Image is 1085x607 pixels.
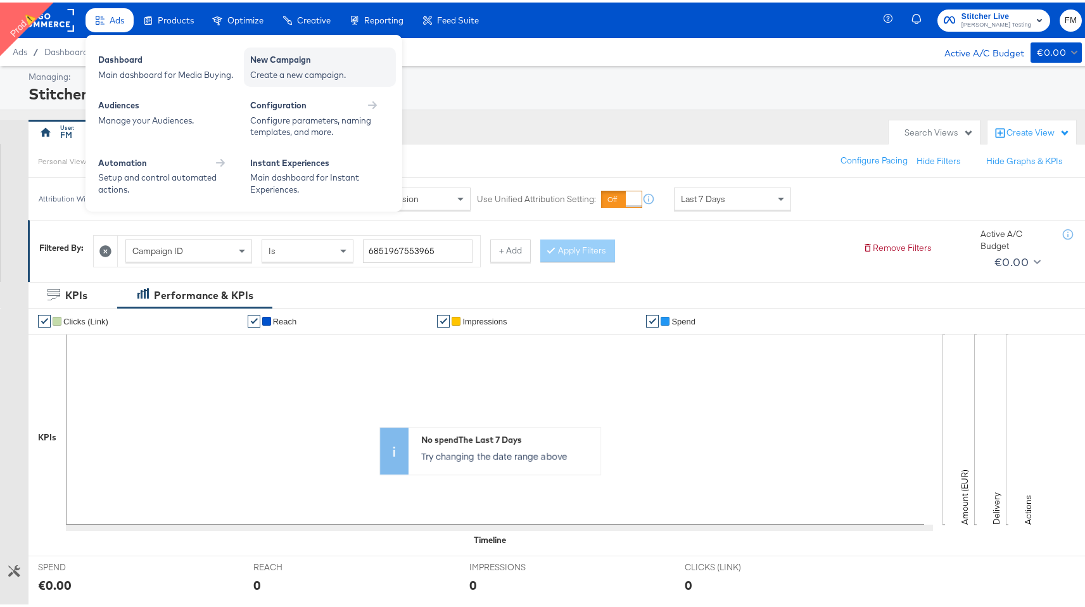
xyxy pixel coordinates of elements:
[297,13,331,23] span: Creative
[363,237,473,260] input: Enter a search term
[469,559,564,571] span: IMPRESSIONS
[44,44,88,54] a: Dashboard
[38,573,72,592] div: €0.00
[65,286,87,300] div: KPIs
[29,68,1079,80] div: Managing:
[917,153,961,165] button: Hide Filters
[154,286,253,300] div: Performance & KPIs
[421,431,594,444] div: No spend The Last 7 Days
[937,7,1050,29] button: Stitcher Live[PERSON_NAME] Testing
[961,18,1031,28] span: [PERSON_NAME] Testing
[490,237,531,260] button: + Add
[1031,40,1082,60] button: €0.00
[1006,124,1070,137] div: Create View
[437,13,479,23] span: Feed Suite
[39,240,84,252] div: Filtered By:
[254,573,262,592] div: 0
[364,13,403,23] span: Reporting
[38,312,51,325] a: ✔
[227,13,263,23] span: Optimize
[254,559,349,571] span: REACH
[477,191,596,203] label: Use Unified Attribution Setting:
[132,243,183,254] span: Campaign ID
[681,191,725,202] span: Last 7 Days
[980,226,1050,249] div: Active A/C Budget
[863,240,932,252] button: Remove Filters
[904,124,974,136] div: Search Views
[158,13,194,23] span: Products
[961,8,1031,21] span: Stitcher Live
[989,250,1043,270] button: €0.00
[421,447,594,460] p: Try changing the date range above
[27,44,44,54] span: /
[437,312,450,325] a: ✔
[685,559,780,571] span: CLICKS (LINK)
[13,44,27,54] span: Ads
[29,80,1079,102] div: Stitcher Live
[38,559,133,571] span: SPEND
[38,154,115,164] div: Personal View Actions:
[1060,7,1082,29] button: FM
[273,314,297,324] span: Reach
[671,314,695,324] span: Spend
[931,40,1024,59] div: Active A/C Budget
[462,314,507,324] span: Impressions
[269,243,276,254] span: Is
[469,573,477,592] div: 0
[38,192,106,201] div: Attribution Window:
[63,314,108,324] span: Clicks (Link)
[110,13,124,23] span: Ads
[986,153,1063,165] button: Hide Graphs & KPIs
[248,312,260,325] a: ✔
[1037,42,1066,58] div: €0.00
[1065,11,1077,25] span: FM
[685,573,693,592] div: 0
[646,312,659,325] a: ✔
[60,127,72,139] div: FM
[832,147,917,170] button: Configure Pacing
[994,250,1029,269] div: €0.00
